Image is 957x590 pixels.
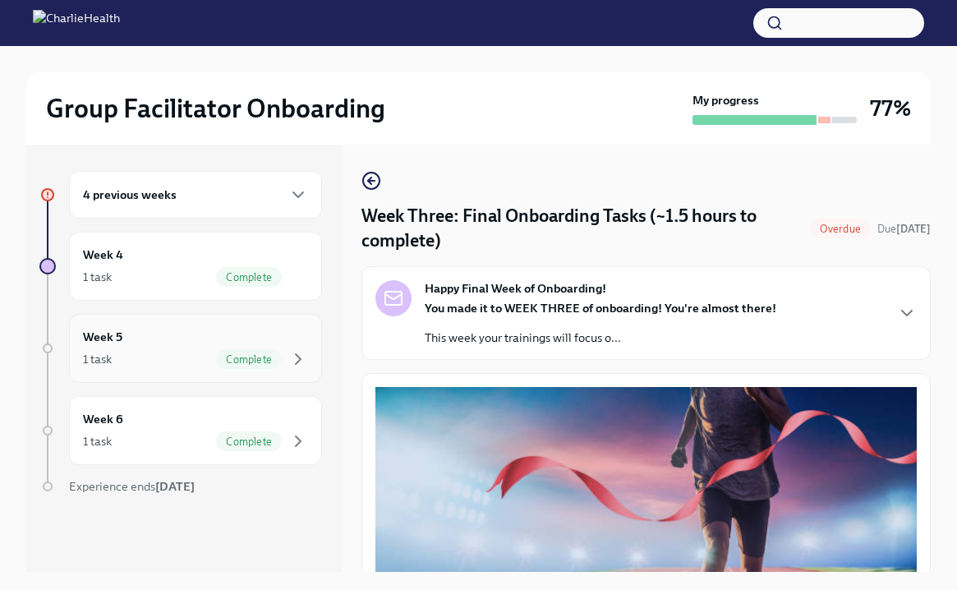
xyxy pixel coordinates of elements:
[69,171,322,219] div: 4 previous weeks
[361,204,803,253] h4: Week Three: Final Onboarding Tasks (~1.5 hours to complete)
[425,330,776,346] p: This week your trainings will focus o...
[83,410,123,428] h6: Week 6
[216,436,282,448] span: Complete
[425,301,776,316] strong: You made it to WEEK THREE of onboarding! You're almost there!
[69,479,195,494] span: Experience ends
[216,353,282,366] span: Complete
[870,94,911,123] h3: 77%
[46,92,385,125] h2: Group Facilitator Onboarding
[896,223,931,235] strong: [DATE]
[83,328,122,346] h6: Week 5
[877,221,931,237] span: September 21st, 2025 09:00
[33,10,120,36] img: CharlieHealth
[83,246,123,264] h6: Week 4
[39,396,322,465] a: Week 61 taskComplete
[83,186,177,204] h6: 4 previous weeks
[83,433,112,449] div: 1 task
[155,479,195,494] strong: [DATE]
[692,92,759,108] strong: My progress
[39,314,322,383] a: Week 51 taskComplete
[216,271,282,283] span: Complete
[877,223,931,235] span: Due
[425,280,606,297] strong: Happy Final Week of Onboarding!
[83,269,112,285] div: 1 task
[39,232,322,301] a: Week 41 taskComplete
[810,223,871,235] span: Overdue
[83,351,112,367] div: 1 task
